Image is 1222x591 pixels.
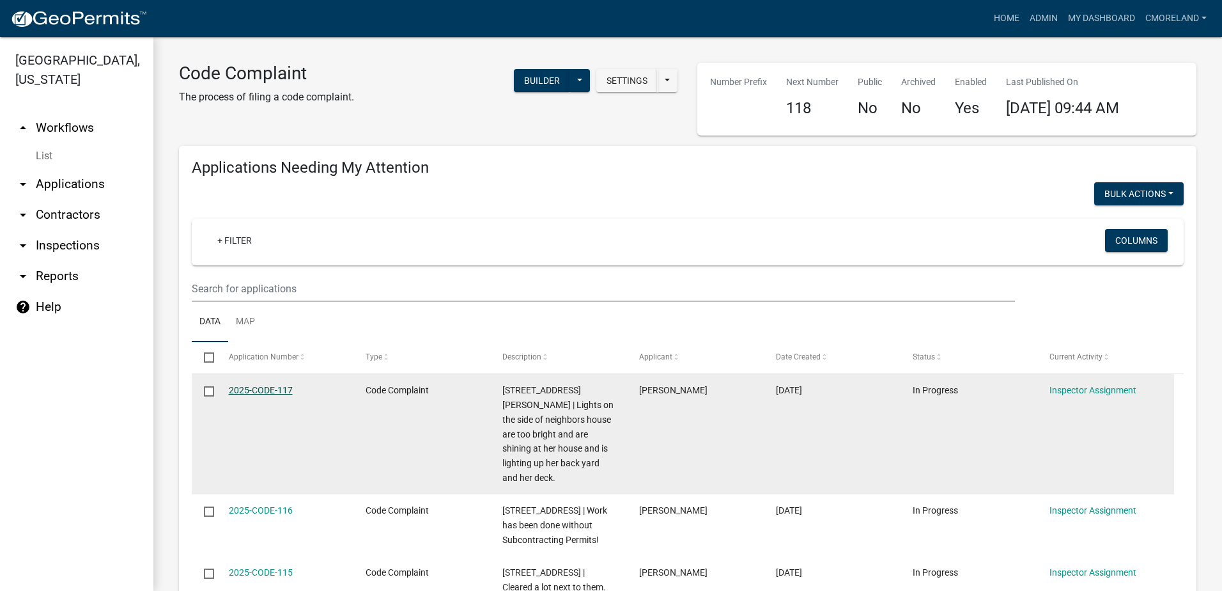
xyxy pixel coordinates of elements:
span: Application Number [229,352,298,361]
i: arrow_drop_down [15,238,31,253]
datatable-header-cell: Date Created [764,342,901,373]
p: The process of filing a code complaint. [179,90,354,105]
a: 2025-CODE-116 [229,505,293,516]
p: Number Prefix [710,75,767,89]
p: Public [858,75,882,89]
span: Code Complaint [366,385,429,395]
i: arrow_drop_down [15,207,31,223]
button: Builder [514,69,570,92]
p: Archived [901,75,936,89]
span: 08/07/2025 [776,505,802,516]
a: Inspector Assignment [1049,505,1136,516]
datatable-header-cell: Application Number [216,342,353,373]
button: Settings [596,69,658,92]
a: Inspector Assignment [1049,385,1136,395]
button: Columns [1105,229,1168,252]
span: 334 Normandy Rd | Lights on the side of neighbors house are too bright and are shining at her hou... [502,385,614,483]
a: Inspector Assignment [1049,567,1136,578]
a: Home [989,6,1025,31]
span: Stephanie Morris [639,385,708,395]
span: Type [366,352,382,361]
i: arrow_drop_up [15,120,31,136]
span: Applicant [639,352,672,361]
datatable-header-cell: Select [192,342,216,373]
i: arrow_drop_down [15,269,31,284]
a: + Filter [207,229,262,252]
a: cmoreland [1140,6,1212,31]
span: In Progress [913,567,958,578]
span: In Progress [913,385,958,395]
i: help [15,299,31,315]
span: Stephanie Morris [639,567,708,578]
span: 100 N Madison Ave | Work has been done without Subcontracting Permits! [502,505,607,545]
span: 08/11/2025 [776,385,802,395]
button: Bulk Actions [1094,182,1184,205]
h4: No [901,99,936,118]
p: Next Number [786,75,839,89]
a: My Dashboard [1063,6,1140,31]
i: arrow_drop_down [15,177,31,192]
span: Code Complaint [366,505,429,516]
a: Data [192,302,228,343]
span: Status [913,352,935,361]
a: 2025-CODE-115 [229,567,293,578]
span: In Progress [913,505,958,516]
span: Date Created [776,352,821,361]
datatable-header-cell: Applicant [627,342,764,373]
span: Kenteria Williams [639,505,708,516]
datatable-header-cell: Type [353,342,490,373]
datatable-header-cell: Description [490,342,627,373]
a: Map [228,302,263,343]
datatable-header-cell: Status [901,342,1037,373]
a: Admin [1025,6,1063,31]
h4: Yes [955,99,987,118]
h4: 118 [786,99,839,118]
a: 2025-CODE-117 [229,385,293,395]
h4: Applications Needing My Attention [192,159,1184,177]
span: Current Activity [1049,352,1102,361]
p: Enabled [955,75,987,89]
h3: Code Complaint [179,63,354,84]
p: Last Published On [1006,75,1119,89]
span: Description [502,352,541,361]
input: Search for applications [192,276,1015,302]
span: [DATE] 09:44 AM [1006,99,1119,117]
datatable-header-cell: Current Activity [1037,342,1174,373]
span: Code Complaint [366,567,429,578]
h4: No [858,99,882,118]
span: 08/04/2025 [776,567,802,578]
